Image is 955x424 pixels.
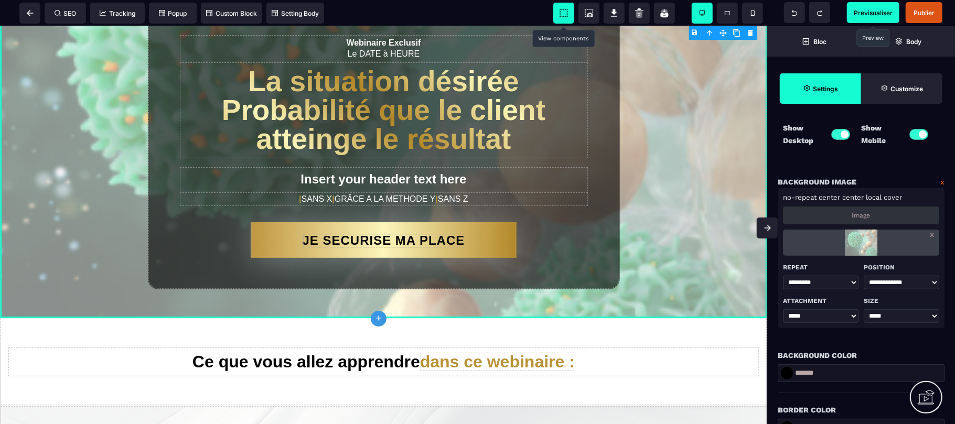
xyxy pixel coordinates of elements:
span: cover [884,193,902,201]
p: Attachment [783,295,859,307]
span: View components [553,3,574,24]
b: Webinaire Exclusif [347,12,421,21]
span: Publier [914,9,935,17]
span: Setting Body [272,9,319,17]
span: SEO [55,9,77,17]
span: Tracking [100,9,135,17]
strong: Settings [813,85,838,93]
button: JE SECURISE MA PLACE [251,196,517,232]
span: Popup [159,9,187,17]
text: Le DATE à HEURE [179,8,588,36]
span: Custom Block [206,9,257,17]
b: | [299,168,301,177]
span: dans ce webinaire : [420,326,575,345]
p: Repeat [783,261,859,274]
span: Open Blocks [767,26,861,57]
div: Border Color [778,404,945,416]
span: Open Style Manager [861,73,942,104]
p: Background Image [778,176,856,188]
div: Background Color [778,349,945,362]
text: SANS X GRÂCE A LA METHODE Y SANS Z [179,166,588,180]
p: Show Desktop [783,122,822,147]
a: x [930,230,934,239]
img: loading [830,230,892,256]
p: Size [864,295,939,307]
span: Preview [847,2,899,23]
p: Show Mobile [861,122,900,147]
h1: La situation désirée Probabilité que le client atteinge le résultat [179,36,588,133]
h1: Ce que vous allez apprendre [8,321,759,351]
span: Screenshot [578,3,599,24]
a: x [940,176,945,188]
span: no-repeat [783,193,817,201]
span: center center [819,193,864,201]
h2: Insert your header text here [179,140,588,166]
span: Settings [780,73,861,104]
b: | [436,168,438,177]
b: | [332,168,334,177]
strong: Customize [890,85,923,93]
p: Position [864,261,939,274]
span: local [866,193,882,201]
span: Previsualiser [854,9,893,17]
strong: Bloc [813,38,827,46]
span: Open Layer Manager [861,26,955,57]
strong: Body [906,38,921,46]
p: Image [852,212,871,219]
